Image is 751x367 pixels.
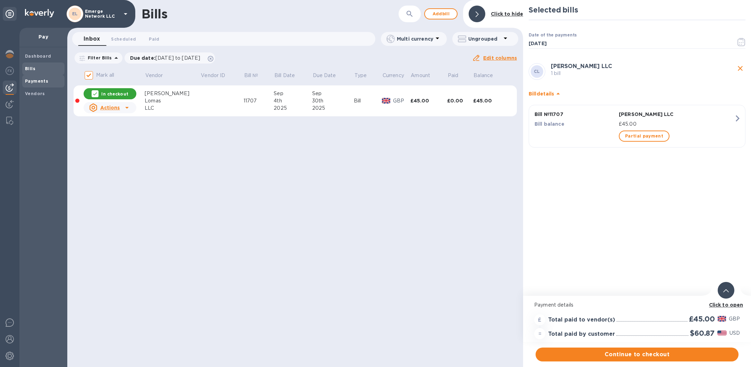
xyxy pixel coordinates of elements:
[100,105,120,110] u: Actions
[619,111,734,118] p: [PERSON_NAME] LLC
[535,111,616,118] p: Bill № 11707
[483,55,517,61] u: Edit columns
[25,91,45,96] b: Vendors
[729,315,740,323] p: GBP
[534,69,540,74] b: CL
[274,97,312,105] div: 4th
[529,91,554,97] b: Bill details
[529,6,745,14] h2: Selected bills
[717,331,727,335] img: USD
[448,72,468,79] span: Paid
[541,350,733,359] span: Continue to checkout
[430,10,451,18] span: Add bill
[383,72,404,79] p: Currency
[448,72,459,79] p: Paid
[25,78,48,84] b: Payments
[410,97,447,104] div: £45.00
[145,72,163,79] p: Vendor
[244,97,274,105] div: 11707
[85,9,120,19] p: Emerge Network LLC
[125,52,215,64] div: Due date:[DATE] to [DATE]
[3,7,17,21] div: Unpin categories
[473,72,493,79] p: Balance
[534,301,740,309] p: Payment details
[312,97,354,105] div: 30th
[244,72,258,79] p: Bill №
[145,105,200,112] div: LLC
[548,331,615,337] h3: Total paid by customer
[145,97,200,105] div: Lomas
[355,72,367,79] p: Type
[25,66,35,71] b: Bills
[411,72,430,79] p: Amount
[25,33,62,40] p: Pay
[551,70,735,77] p: 1 bill
[354,97,382,105] div: Bill
[274,72,295,79] p: Bill Date
[313,72,345,79] span: Due Date
[397,35,433,42] p: Multi currency
[534,328,545,339] div: =
[529,33,577,37] label: Date of the payments
[729,330,740,337] p: USD
[312,105,354,112] div: 2025
[96,72,114,79] p: Mark all
[473,97,510,104] div: £45.00
[535,120,616,127] p: Bill balance
[145,90,200,97] div: [PERSON_NAME]
[84,34,100,44] span: Inbox
[355,72,376,79] span: Type
[145,72,172,79] span: Vendor
[274,90,312,97] div: Sep
[689,315,715,323] h2: £45.00
[111,35,136,43] span: Scheduled
[491,11,523,17] b: Click to hide
[548,317,615,323] h3: Total paid to vendor(s)
[25,53,51,59] b: Dashboard
[149,35,159,43] span: Paid
[201,72,234,79] span: Vendor ID
[201,72,225,79] p: Vendor ID
[447,97,473,104] div: £0.00
[468,35,501,42] p: Ungrouped
[155,55,200,61] span: [DATE] to [DATE]
[709,302,743,308] b: Click to open
[101,91,128,97] p: In checkout
[130,55,204,61] p: Due date :
[25,9,54,17] img: Logo
[538,317,541,323] strong: £
[393,97,410,105] p: GBP
[473,72,502,79] span: Balance
[529,105,745,148] button: Bill №11707[PERSON_NAME] LLCBill balance£45.00Partial payment
[424,8,458,19] button: Addbill
[690,329,715,337] h2: $60.87
[312,90,354,97] div: Sep
[313,72,336,79] p: Due Date
[142,7,167,21] h1: Bills
[529,83,745,105] div: Billdetails
[85,55,112,61] p: Filter Bills
[619,131,669,142] button: Partial payment
[536,348,739,361] button: Continue to checkout
[6,67,14,75] img: Foreign exchange
[625,132,663,140] span: Partial payment
[411,72,439,79] span: Amount
[274,105,312,112] div: 2025
[274,72,304,79] span: Bill Date
[244,72,267,79] span: Bill №
[551,63,612,69] b: [PERSON_NAME] LLC
[619,120,734,128] p: £45.00
[735,63,745,74] button: close
[72,11,78,16] b: EL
